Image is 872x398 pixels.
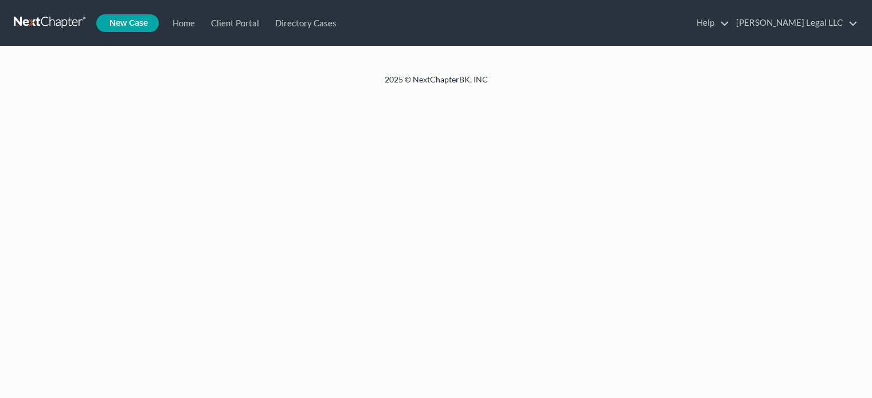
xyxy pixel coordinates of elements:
a: Directory Cases [265,13,342,33]
a: Home [162,13,201,33]
new-legal-case-button: New Case [96,14,159,32]
div: 2025 © NextChapterBK, INC [110,74,763,94]
a: Help [691,13,729,33]
a: [PERSON_NAME] Legal LLC [730,13,858,33]
a: Client Portal [201,13,265,33]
